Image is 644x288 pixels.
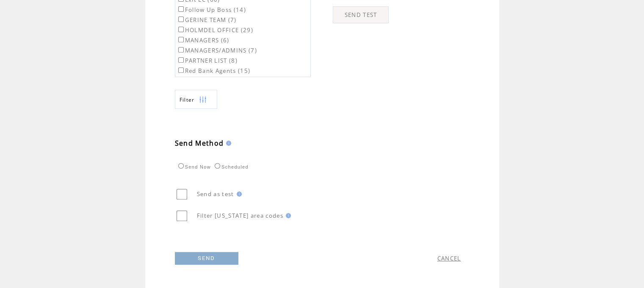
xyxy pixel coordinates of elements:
input: MANAGERS (6) [178,37,184,42]
a: CANCEL [437,255,461,262]
a: SEND TEST [333,6,389,23]
label: Scheduled [213,164,249,169]
label: Follow Up Boss (14) [177,6,246,14]
img: help.gif [283,213,291,218]
input: Red Bank Agents (15) [178,67,184,73]
img: help.gif [224,141,231,146]
img: help.gif [234,191,242,197]
input: Follow Up Boss (14) [178,6,184,12]
label: GERINE TEAM (7) [177,16,237,24]
label: MANAGERS (6) [177,36,229,44]
label: PARTNER LIST (8) [177,57,238,64]
input: Scheduled [215,163,220,169]
a: Filter [175,90,217,109]
span: Send Method [175,138,224,148]
input: GERINE TEAM (7) [178,17,184,22]
input: MANAGERS/ADMINS (7) [178,47,184,53]
span: Show filters [180,96,195,103]
a: SEND [175,252,238,265]
label: HOLMDEL OFFICE (29) [177,26,253,34]
input: PARTNER LIST (8) [178,57,184,63]
input: HOLMDEL OFFICE (29) [178,27,184,32]
label: Send Now [176,164,211,169]
span: Filter [US_STATE] area codes [197,212,283,219]
img: filters.png [199,90,207,109]
label: MANAGERS/ADMINS (7) [177,47,257,54]
span: Send as test [197,190,234,198]
input: Send Now [178,163,184,169]
label: Red Bank Agents (15) [177,67,251,75]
